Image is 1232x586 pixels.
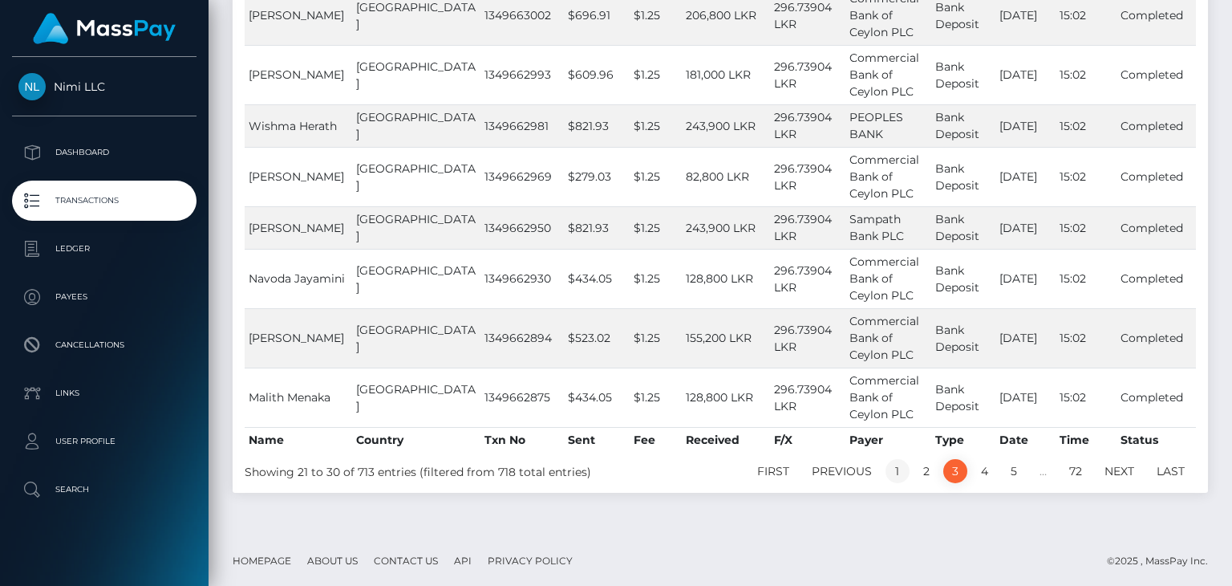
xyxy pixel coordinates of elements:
span: PEOPLES BANK [849,110,903,141]
td: 155,200 LKR [682,308,770,368]
td: [DATE] [995,249,1056,308]
span: Navoda Jayamini [249,271,345,286]
p: Dashboard [18,140,190,165]
div: © 2025 , MassPay Inc. [1107,552,1220,570]
td: [DATE] [995,206,1056,249]
td: 15:02 [1056,206,1116,249]
a: First [748,459,798,483]
td: 15:02 [1056,249,1116,308]
td: 1349662950 [480,206,564,249]
td: Bank Deposit [931,308,995,368]
th: Type [931,427,995,453]
p: Links [18,381,190,405]
td: Bank Deposit [931,249,995,308]
td: [GEOGRAPHIC_DATA] [352,45,480,104]
a: Transactions [12,181,197,221]
td: $821.93 [564,206,630,249]
a: 72 [1060,459,1091,483]
a: 1 [885,459,910,483]
td: 1349662981 [480,104,564,147]
td: 128,800 LKR [682,249,770,308]
td: 15:02 [1056,308,1116,368]
td: $1.25 [630,368,682,427]
td: 1349662894 [480,308,564,368]
th: Payer [845,427,931,453]
td: [DATE] [995,147,1056,206]
span: Commercial Bank of Ceylon PLC [849,314,919,362]
a: Ledger [12,229,197,269]
td: 243,900 LKR [682,104,770,147]
td: [DATE] [995,368,1056,427]
td: Bank Deposit [931,147,995,206]
td: 128,800 LKR [682,368,770,427]
td: 243,900 LKR [682,206,770,249]
td: $609.96 [564,45,630,104]
td: 296.73904 LKR [770,45,845,104]
span: Commercial Bank of Ceylon PLC [849,373,919,421]
div: Showing 21 to 30 of 713 entries (filtered from 718 total entries) [245,458,627,481]
td: $434.05 [564,249,630,308]
td: 82,800 LKR [682,147,770,206]
td: [GEOGRAPHIC_DATA] [352,206,480,249]
td: Completed [1116,206,1196,249]
td: Completed [1116,45,1196,104]
td: [DATE] [995,308,1056,368]
a: Homepage [226,548,298,573]
span: [PERSON_NAME] [249,221,344,235]
td: Completed [1116,249,1196,308]
td: $1.25 [630,147,682,206]
th: Date [995,427,1056,453]
th: Country [352,427,480,453]
span: Nimi LLC [12,79,197,94]
td: 1349662930 [480,249,564,308]
td: $279.03 [564,147,630,206]
th: F/X [770,427,845,453]
td: 1349662969 [480,147,564,206]
td: [DATE] [995,45,1056,104]
td: $1.25 [630,249,682,308]
a: About Us [301,548,364,573]
a: Payees [12,277,197,317]
p: Payees [18,285,190,309]
span: Commercial Bank of Ceylon PLC [849,153,919,201]
td: 296.73904 LKR [770,206,845,249]
td: $1.25 [630,45,682,104]
td: $821.93 [564,104,630,147]
a: 3 [943,459,967,483]
p: Transactions [18,189,190,213]
p: User Profile [18,429,190,454]
th: Fee [630,427,682,453]
img: Nimi LLC [18,73,46,100]
a: 2 [914,459,938,483]
td: [GEOGRAPHIC_DATA] [352,308,480,368]
td: Bank Deposit [931,104,995,147]
a: User Profile [12,421,197,462]
span: Sampath Bank PLC [849,212,904,243]
span: Malith Menaka [249,390,330,405]
td: 1349662993 [480,45,564,104]
a: 5 [1002,459,1026,483]
a: Dashboard [12,132,197,173]
td: 296.73904 LKR [770,249,845,308]
td: 15:02 [1056,368,1116,427]
a: Contact Us [367,548,444,573]
td: 15:02 [1056,45,1116,104]
th: Status [1116,427,1196,453]
td: $1.25 [630,104,682,147]
span: [PERSON_NAME] [249,67,344,82]
td: $1.25 [630,308,682,368]
span: [PERSON_NAME] [249,8,344,22]
td: $1.25 [630,206,682,249]
td: Bank Deposit [931,45,995,104]
th: Txn No [480,427,564,453]
p: Cancellations [18,333,190,357]
td: Bank Deposit [931,368,995,427]
td: 15:02 [1056,104,1116,147]
td: 296.73904 LKR [770,104,845,147]
td: 296.73904 LKR [770,368,845,427]
span: [PERSON_NAME] [249,169,344,184]
th: Sent [564,427,630,453]
th: Received [682,427,770,453]
p: Ledger [18,237,190,261]
td: Completed [1116,147,1196,206]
